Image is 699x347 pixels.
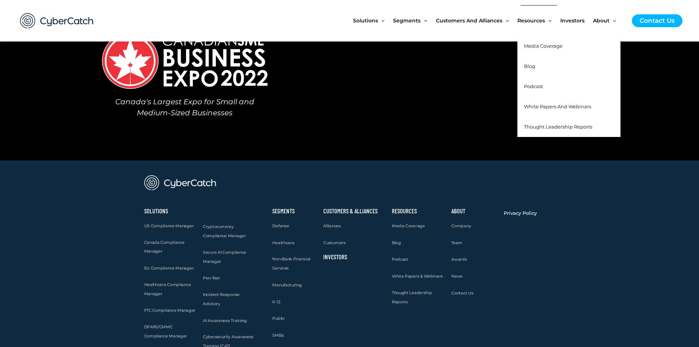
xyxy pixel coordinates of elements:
[353,5,378,36] span: Solutions
[524,124,592,130] span: Thought Leadership Reports
[144,282,191,296] span: Healthcare Compliance Manager
[392,238,401,247] a: Blog
[144,324,188,339] span: DFARS/CMMC Compliance Manager
[451,223,471,228] span: Company
[272,240,294,245] span: Healthcare
[560,5,585,36] span: Investors
[203,222,256,241] a: Cryptocurrency Compliance Manager
[272,254,316,273] a: Non-Bank Financial Services
[13,6,101,36] img: CyberCatch
[517,56,620,76] a: Blog
[451,240,462,245] span: Team
[203,316,247,325] a: AI Awareness Training
[392,288,444,307] a: Thought Leadership Reports
[60,96,310,118] h1: Canada's Largest Expo for Small and Medium-Sized Businesses
[609,5,616,36] span: Menu Toggle
[144,240,185,254] span: Canada Compliance Manager
[272,316,284,321] span: Public
[203,318,247,323] span: AI Awareness Training
[436,5,502,36] span: Customers and Alliances
[203,290,256,308] a: Incident Response Advisory
[353,5,625,36] nav: Site Navigation: New Main Menu
[392,240,401,245] span: Blog
[392,209,444,214] h2: Resources
[203,275,220,281] span: Pen-Test
[272,256,310,271] span: Non-Bank Financial Services
[144,265,194,271] span: EU Compliance Manager
[392,223,425,228] span: Media Coverage
[323,253,347,260] a: Investors
[144,280,196,299] a: Healthcare Compliance Manager
[524,83,543,89] span: Podcast
[144,306,196,315] a: FTC Compliance Manager
[421,5,427,36] span: Menu Toggle
[545,5,551,36] span: Menu Toggle
[144,264,194,273] a: EU Compliance Manager
[451,238,462,247] a: Team
[203,224,246,238] span: Cryptocurrency Compliance Manager
[504,210,537,216] span: Privacy Policy
[524,63,535,69] span: Blog
[392,272,443,281] a: White Papers & Webinars
[203,248,256,266] a: Secure AI Compliance Manager
[451,209,496,214] h2: About
[272,221,289,231] a: Defense
[524,43,563,49] span: Media Coverage
[502,5,509,36] span: Menu Toggle
[323,238,345,247] a: Customers
[203,274,220,283] a: Pen-Test
[144,209,196,214] h2: Solutions
[203,292,240,306] span: Incident Response Advisory
[272,333,284,338] span: SMBs
[392,290,432,304] span: Thought Leadership Reports
[272,299,280,304] span: K-12
[272,297,280,307] a: K-12
[517,117,620,137] a: Thought Leadership Reports
[451,274,463,279] span: News
[272,314,284,323] a: Public
[392,274,443,279] span: White Papers & Webinars
[392,255,408,264] a: Podcast
[272,281,302,290] a: Manufacturing
[517,5,545,36] span: Resources
[378,5,385,36] span: Menu Toggle
[632,14,682,27] a: Contact Us
[144,322,196,341] a: DFARS/CMMC Compliance Manager
[451,255,467,264] a: Awards
[272,238,294,247] a: Healthcare
[451,289,473,298] a: Contact Us
[272,223,289,228] span: Defense
[144,308,196,313] span: FTC Compliance Manager
[323,223,341,228] span: Alliances
[272,282,302,288] span: Manufacturing
[272,209,316,214] h2: Segments
[323,240,345,245] span: Customers
[451,290,473,296] span: Contact Us
[144,221,194,231] a: US Compliance Manager
[560,5,593,36] a: Investors
[392,257,408,262] span: Podcast
[517,36,620,56] a: Media Coverage
[203,250,246,264] span: Secure AI Compliance Manager
[323,221,341,231] a: Alliances
[323,209,385,214] h2: Customers & alliances
[272,331,284,340] a: SMBs
[451,221,471,231] a: Company
[504,209,537,218] a: Privacy Policy
[392,221,425,231] a: Media Coverage
[593,5,609,36] span: About
[144,223,194,228] span: US Compliance Manager
[524,104,591,109] span: White Papers and Webinars
[517,97,620,117] a: White Papers and Webinars
[393,5,421,36] span: Segments
[144,238,196,256] a: Canada Compliance Manager
[451,257,467,262] span: Awards
[451,272,463,281] a: News
[517,76,620,97] a: Podcast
